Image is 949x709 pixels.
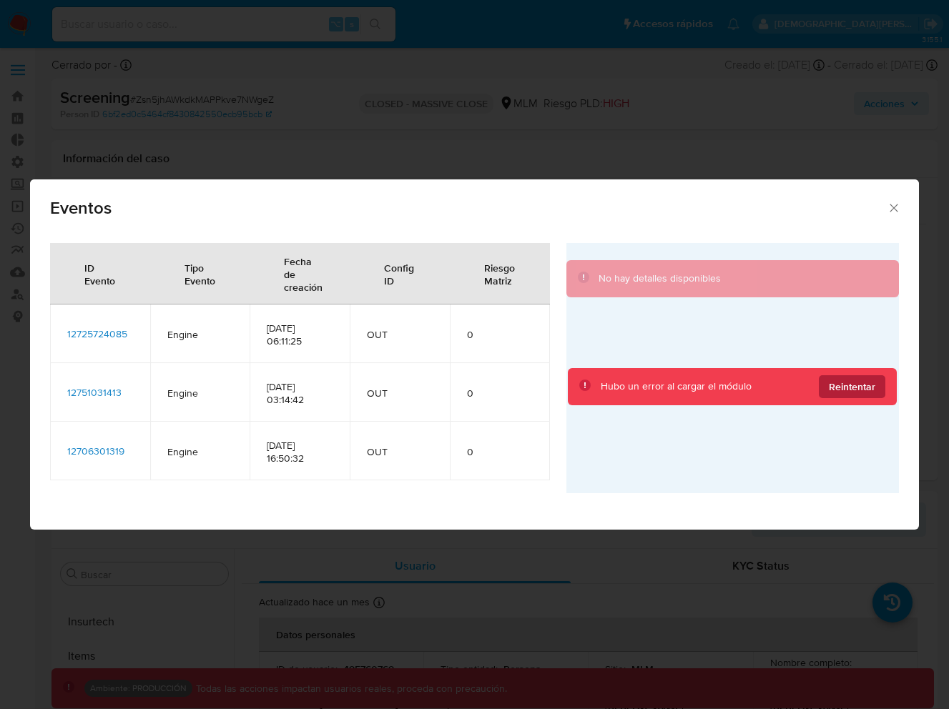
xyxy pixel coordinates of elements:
span: 0 [467,445,533,458]
span: 12706301319 [67,444,124,458]
div: ID Evento [67,250,133,297]
div: Hubo un error al cargar el módulo [601,380,752,394]
span: Engine [167,328,233,341]
span: OUT [367,445,433,458]
span: Engine [167,387,233,400]
span: Eventos [50,199,887,217]
div: Config ID [367,250,433,297]
span: Engine [167,445,233,458]
span: 0 [467,387,533,400]
div: Tipo Evento [167,250,233,297]
span: OUT [367,387,433,400]
span: 12725724085 [67,327,127,341]
span: 12751031413 [67,385,122,400]
div: Riesgo Matriz [467,250,533,297]
span: [DATE] 03:14:42 [267,380,333,406]
div: Fecha de creación [267,244,340,304]
span: OUT [367,328,433,341]
span: 0 [467,328,533,341]
button: Cerrar [887,201,900,214]
span: [DATE] 06:11:25 [267,322,333,347]
span: [DATE] 16:50:32 [267,439,333,465]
